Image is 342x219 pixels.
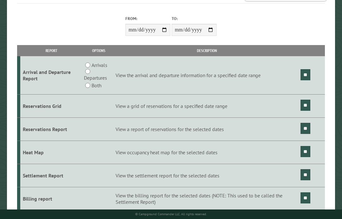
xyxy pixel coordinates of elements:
th: Options [83,45,115,56]
td: View the billing report for the selected dates (NOTE: This used to be called the Settlement Report) [115,187,300,210]
label: Departures [84,74,107,82]
td: Settlement Report [20,164,83,187]
label: Arrivals [92,61,107,69]
td: Heat Map [20,141,83,164]
small: © Campground Commander LLC. All rights reserved. [135,212,207,216]
label: From: [125,16,170,22]
td: View the settlement report for the selected dates [115,164,300,187]
td: View occupancy heat map for the selected dates [115,141,300,164]
td: View a report of reservations for the selected dates [115,118,300,141]
td: Arrival and Departure Report [20,56,83,95]
td: View the arrival and departure information for a specified date range [115,56,300,95]
td: Reservations Report [20,118,83,141]
td: Billing report [20,187,83,210]
td: View a grid of reservations for a specified date range [115,95,300,118]
label: Both [92,82,101,89]
th: Description [115,45,300,56]
label: To: [172,16,217,22]
th: Report [20,45,83,56]
td: Reservations Grid [20,95,83,118]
